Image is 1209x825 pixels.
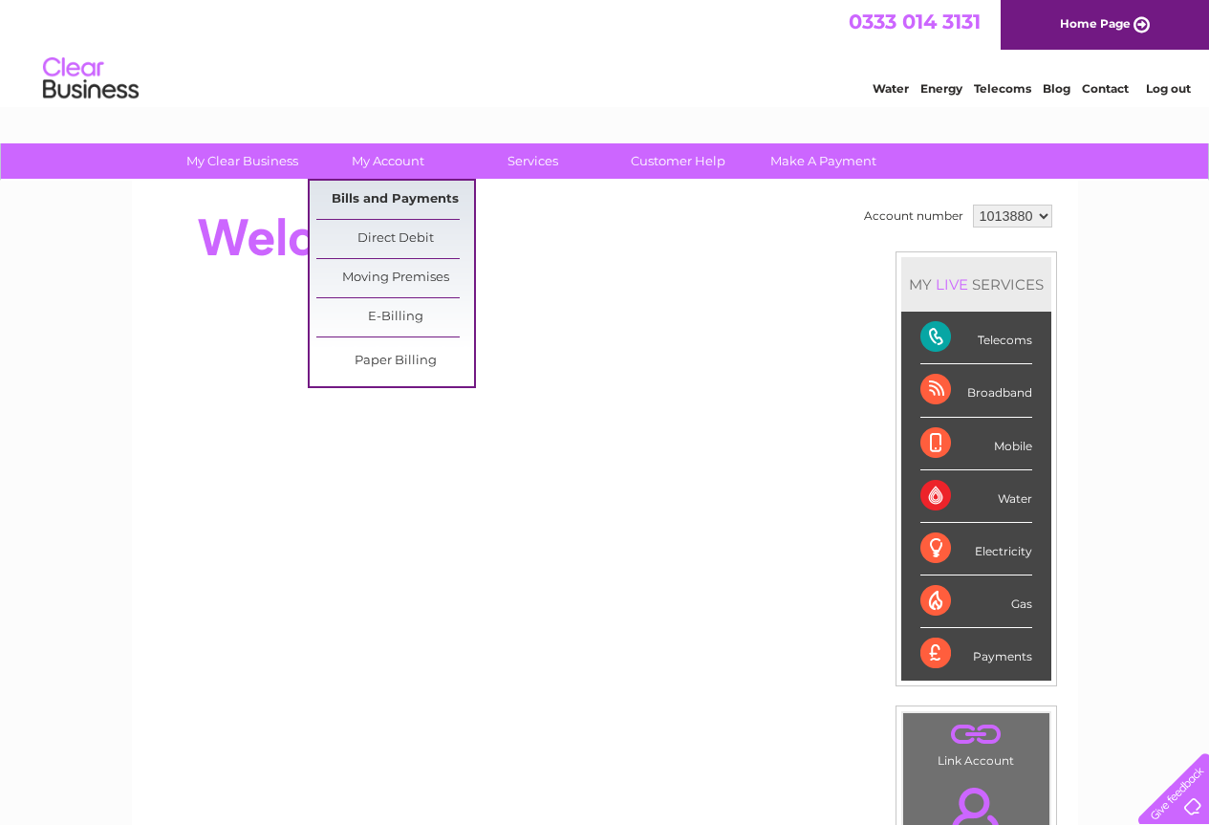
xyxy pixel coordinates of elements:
a: . [908,718,1045,751]
a: Services [454,143,612,179]
a: Contact [1082,81,1129,96]
div: Mobile [920,418,1032,470]
a: Make A Payment [745,143,902,179]
a: 0333 014 3131 [849,10,981,33]
a: Paper Billing [316,342,474,380]
td: Link Account [902,712,1050,772]
div: Gas [920,575,1032,628]
div: MY SERVICES [901,257,1051,312]
a: My Clear Business [163,143,321,179]
div: LIVE [932,275,972,293]
img: logo.png [42,50,140,108]
div: Clear Business is a trading name of Verastar Limited (registered in [GEOGRAPHIC_DATA] No. 3667643... [154,11,1057,93]
a: My Account [309,143,466,179]
a: Log out [1146,81,1191,96]
a: Energy [920,81,962,96]
a: Water [873,81,909,96]
div: Payments [920,628,1032,680]
a: Moving Premises [316,259,474,297]
div: Electricity [920,523,1032,575]
div: Telecoms [920,312,1032,364]
a: Customer Help [599,143,757,179]
a: Blog [1043,81,1070,96]
div: Water [920,470,1032,523]
a: Telecoms [974,81,1031,96]
div: Broadband [920,364,1032,417]
a: E-Billing [316,298,474,337]
td: Account number [859,200,968,232]
a: Direct Debit [316,220,474,258]
a: Bills and Payments [316,181,474,219]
